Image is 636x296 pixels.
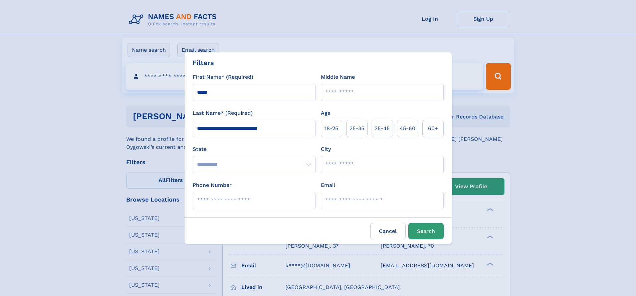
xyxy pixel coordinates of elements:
span: 45‑60 [400,124,415,132]
label: Middle Name [321,73,355,81]
span: 60+ [428,124,438,132]
button: Search [408,223,444,239]
div: Filters [193,58,214,68]
span: 18‑25 [325,124,338,132]
label: Cancel [370,223,406,239]
span: 25‑35 [350,124,364,132]
label: State [193,145,315,153]
label: Phone Number [193,181,232,189]
label: Email [321,181,335,189]
label: Last Name* (Required) [193,109,253,117]
label: Age [321,109,331,117]
span: 35‑45 [375,124,390,132]
label: First Name* (Required) [193,73,253,81]
label: City [321,145,331,153]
